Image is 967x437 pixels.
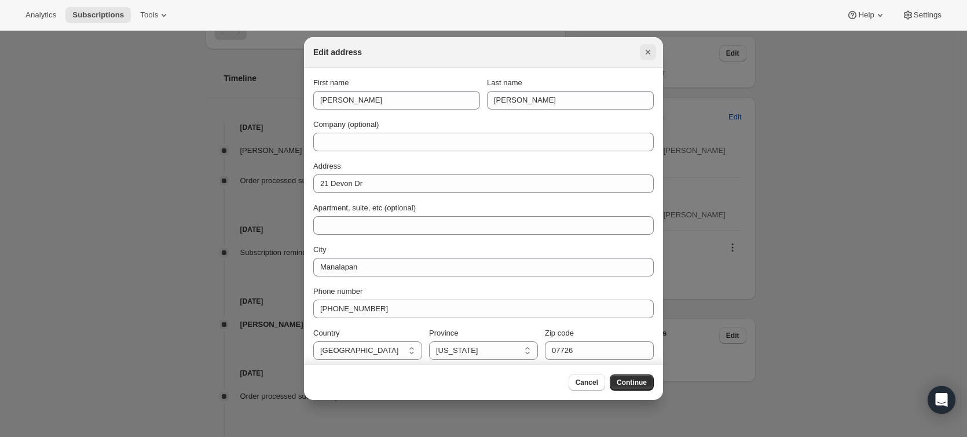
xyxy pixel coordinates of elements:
button: Settings [895,7,948,23]
span: Province [429,329,459,337]
span: Last name [487,78,522,87]
span: Continue [617,378,647,387]
button: Tools [133,7,177,23]
span: Analytics [25,10,56,20]
span: City [313,245,326,254]
span: Apartment, suite, etc (optional) [313,203,416,212]
span: Tools [140,10,158,20]
button: Close [640,44,656,60]
button: Cancel [569,374,605,391]
span: Phone number [313,287,362,296]
span: Company (optional) [313,120,379,129]
span: Subscriptions [72,10,124,20]
span: Zip code [545,329,574,337]
button: Help [840,7,892,23]
button: Subscriptions [65,7,131,23]
span: Cancel [576,378,598,387]
button: Analytics [19,7,63,23]
span: Country [313,329,340,337]
span: Help [858,10,874,20]
button: Continue [610,374,654,391]
h2: Edit address [313,46,362,58]
span: First name [313,78,349,87]
span: Address [313,162,341,170]
div: Open Intercom Messenger [928,386,955,414]
span: Settings [914,10,942,20]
